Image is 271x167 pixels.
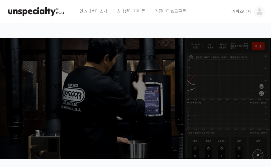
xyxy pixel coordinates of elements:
[231,9,251,14] span: 커피스니퍼
[6,76,265,95] p: [PERSON_NAME]을 다하는 당신을 위해, 최고와 함께 만든 커피 클래스
[6,98,265,105] p: 시간과 장소에 구애받지 않고, 검증된 커리큘럼으로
